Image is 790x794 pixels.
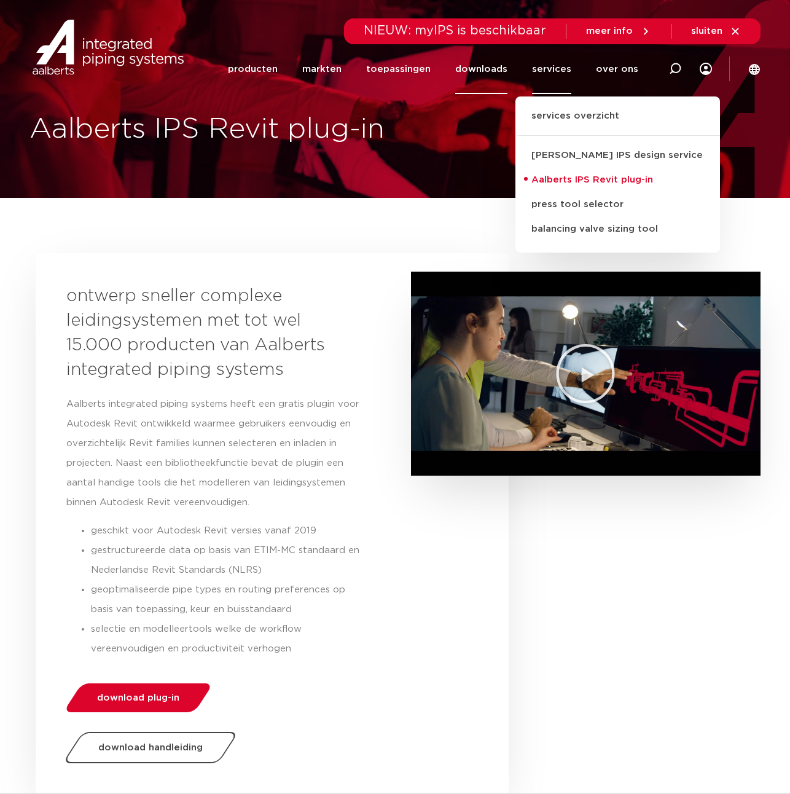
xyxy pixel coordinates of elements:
[29,110,784,149] h1: Aalberts IPS Revit plug-in
[366,44,431,94] a: toepassingen
[515,109,720,136] a: services overzicht
[302,44,342,94] a: markten
[97,693,179,702] span: download plug-in
[586,26,651,37] a: meer info
[91,541,367,580] li: gestructureerde data op basis van ETIM-MC standaard en Nederlandse Revit Standards (NLRS)
[515,217,720,242] a: balancing valve sizing tool
[66,284,337,382] h3: ontwerp sneller complexe leidingsystemen met tot wel 15.000 producten van Aalberts integrated pip...
[91,619,367,659] li: selectie en modelleertools welke de workflow vereenvoudigen en productiviteit verhogen
[455,44,507,94] a: downloads
[586,26,633,36] span: meer info
[62,732,238,763] a: download handleiding
[691,26,741,37] a: sluiten
[555,343,616,404] div: Video afspelen
[66,395,367,513] p: Aalberts integrated piping systems heeft een gratis plugin voor Autodesk Revit ontwikkeld waarmee...
[515,192,720,217] a: press tool selector
[91,580,367,619] li: geoptimaliseerde pipe types en routing preferences op basis van toepassing, keur en buisstandaard
[700,44,712,94] div: my IPS
[515,143,720,168] a: [PERSON_NAME] IPS design service
[91,521,367,541] li: geschikt voor Autodesk Revit versies vanaf 2019
[228,44,278,94] a: producten
[228,44,638,94] nav: Menu
[515,168,720,192] a: Aalberts IPS Revit plug-in
[532,44,571,94] a: services
[98,743,203,752] span: download handleiding
[596,44,638,94] a: over ons
[691,26,722,36] span: sluiten
[364,25,546,37] span: NIEUW: myIPS is beschikbaar
[63,683,214,712] a: download plug-in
